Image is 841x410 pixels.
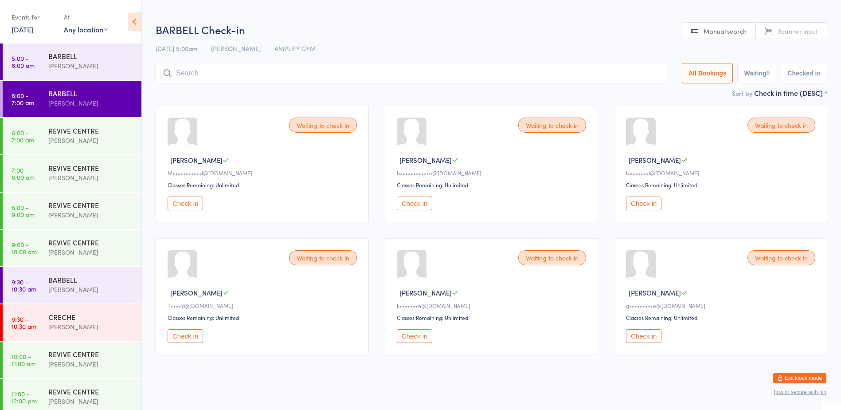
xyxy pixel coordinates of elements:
[168,169,360,177] div: M•••••••••••l@[DOMAIN_NAME]
[778,27,818,35] span: Scanner input
[211,44,261,53] span: [PERSON_NAME]
[12,166,35,181] time: 7:00 - 8:00 am
[156,63,667,83] input: Search
[682,63,733,83] button: All Bookings
[48,322,134,332] div: [PERSON_NAME]
[3,43,141,80] a: 5:00 -6:00 amBARBELL[PERSON_NAME]
[732,89,752,98] label: Sort by
[626,169,818,177] div: l••••••••l@[DOMAIN_NAME]
[704,27,747,35] span: Manual search
[48,396,134,406] div: [PERSON_NAME]
[274,44,316,53] span: AMPLIFY GYM
[626,181,818,189] div: Classes Remaining: Unlimited
[48,51,134,61] div: BARBELL
[399,155,452,165] span: [PERSON_NAME]
[781,63,827,83] button: Checked in
[12,204,35,218] time: 8:00 - 9:00 am
[626,302,818,309] div: g•••••••••e@[DOMAIN_NAME]
[168,197,203,210] button: Check in
[12,10,55,24] div: Events for
[12,129,34,143] time: 6:00 - 7:00 am
[156,44,197,53] span: [DATE] 5:00am
[767,70,770,77] div: 6
[3,155,141,192] a: 7:00 -8:00 amREVIVE CENTRE[PERSON_NAME]
[48,173,134,183] div: [PERSON_NAME]
[48,163,134,173] div: REVIVE CENTRE
[48,359,134,369] div: [PERSON_NAME]
[48,349,134,359] div: REVIVE CENTRE
[64,24,108,34] div: Any location
[626,197,661,210] button: Check in
[48,200,134,210] div: REVIVE CENTRE
[737,63,776,83] button: Waiting6
[3,267,141,304] a: 9:30 -10:30 amBARBELL[PERSON_NAME]
[12,241,37,255] time: 9:00 - 10:00 am
[170,288,223,297] span: [PERSON_NAME]
[397,181,589,189] div: Classes Remaining: Unlimited
[168,329,203,343] button: Check in
[48,126,134,135] div: REVIVE CENTRE
[168,314,360,321] div: Classes Remaining: Unlimited
[48,88,134,98] div: BARBELL
[48,312,134,322] div: CRECHE
[168,181,360,189] div: Classes Remaining: Unlimited
[48,61,134,71] div: [PERSON_NAME]
[629,155,681,165] span: [PERSON_NAME]
[626,329,661,343] button: Check in
[3,193,141,229] a: 8:00 -9:00 amREVIVE CENTRE[PERSON_NAME]
[48,386,134,396] div: REVIVE CENTRE
[3,342,141,378] a: 10:00 -11:00 amREVIVE CENTRE[PERSON_NAME]
[12,353,35,367] time: 10:00 - 11:00 am
[397,329,432,343] button: Check in
[397,169,589,177] div: b•••••••••••e@[DOMAIN_NAME]
[12,390,37,404] time: 11:00 - 12:00 pm
[64,10,108,24] div: At
[48,247,134,257] div: [PERSON_NAME]
[626,314,818,321] div: Classes Remaining: Unlimited
[289,250,357,265] div: Waiting to check in
[3,81,141,117] a: 6:00 -7:00 amBARBELL[PERSON_NAME]
[12,315,36,330] time: 9:30 - 10:30 am
[12,278,36,292] time: 9:30 - 10:30 am
[48,237,134,247] div: REVIVE CENTRE
[48,284,134,295] div: [PERSON_NAME]
[773,373,826,383] button: Exit kiosk mode
[3,118,141,154] a: 6:00 -7:00 amREVIVE CENTRE[PERSON_NAME]
[48,210,134,220] div: [PERSON_NAME]
[156,22,827,37] h2: BARBELL Check-in
[397,197,432,210] button: Check in
[48,275,134,284] div: BARBELL
[12,24,33,34] a: [DATE]
[12,92,34,106] time: 6:00 - 7:00 am
[747,250,815,265] div: Waiting to check in
[754,88,827,98] div: Check in time (DESC)
[168,302,360,309] div: T••••y@[DOMAIN_NAME]
[170,155,223,165] span: [PERSON_NAME]
[518,250,586,265] div: Waiting to check in
[774,389,826,395] button: how to secure with pin
[289,118,357,133] div: Waiting to check in
[747,118,815,133] div: Waiting to check in
[48,98,134,108] div: [PERSON_NAME]
[48,135,134,146] div: [PERSON_NAME]
[12,55,35,69] time: 5:00 - 6:00 am
[518,118,586,133] div: Waiting to check in
[3,230,141,266] a: 9:00 -10:00 amREVIVE CENTRE[PERSON_NAME]
[399,288,452,297] span: [PERSON_NAME]
[397,314,589,321] div: Classes Remaining: Unlimited
[629,288,681,297] span: [PERSON_NAME]
[397,302,589,309] div: k•••••••n@[DOMAIN_NAME]
[3,304,141,341] a: 9:30 -10:30 amCRECHE[PERSON_NAME]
